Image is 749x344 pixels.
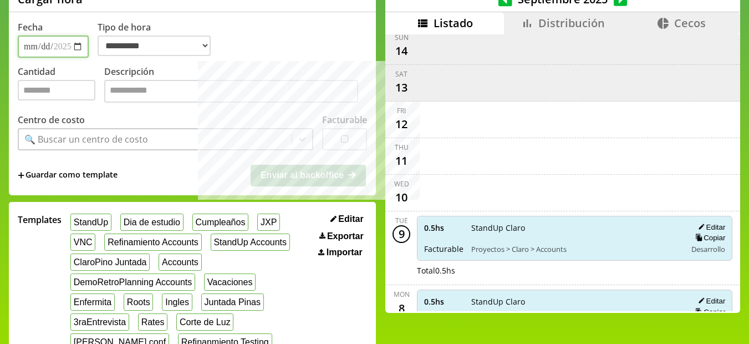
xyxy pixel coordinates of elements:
button: Editar [695,296,725,306]
button: Editar [695,222,725,232]
span: Exportar [327,231,364,241]
div: Wed [394,179,409,189]
span: Cecos [674,16,706,31]
button: VNC [70,234,95,251]
button: Copiar [692,307,725,317]
span: +Guardar como template [18,169,118,181]
div: 14 [393,42,410,60]
button: Rates [138,313,167,331]
button: Exportar [316,231,367,242]
div: Fri [397,106,406,115]
span: Templates [18,214,62,226]
label: Facturable [322,114,367,126]
div: 13 [393,79,410,97]
div: Mon [394,290,410,299]
button: ClaroPino Juntada [70,254,150,271]
button: Copiar [692,233,725,242]
div: 11 [393,152,410,170]
span: + [18,169,24,181]
input: Cantidad [18,80,95,100]
span: Distribución [538,16,605,31]
div: Sun [395,33,409,42]
div: 8 [393,299,410,317]
button: StandUp [70,214,111,231]
div: Total 0.5 hs [417,265,732,276]
span: StandUp Claro [471,222,679,233]
button: Cumpleaños [192,214,248,231]
div: Tue [395,216,408,225]
button: DemoRetroPlanning Accounts [70,274,195,291]
div: Sat [395,69,407,79]
button: Ingles [162,294,192,311]
button: JXP [257,214,280,231]
button: Refinamiento Accounts [104,234,201,251]
button: Juntada Pinas [201,294,264,311]
span: Proyectos > Claro > Accounts [471,244,679,254]
span: 0.5 hs [424,222,463,233]
span: Facturable [424,244,463,254]
span: StandUp Claro [471,296,679,307]
label: Centro de costo [18,114,85,126]
label: Tipo de hora [98,21,220,58]
button: Roots [124,294,153,311]
div: 10 [393,189,410,206]
span: 0.5 hs [424,296,463,307]
button: StandUp Accounts [211,234,290,251]
label: Descripción [104,65,367,106]
button: Dia de estudio [120,214,184,231]
button: Accounts [159,254,201,271]
button: Corte de Luz [176,313,233,331]
textarea: Descripción [104,80,358,103]
div: 9 [393,225,410,243]
div: scrollable content [385,34,740,311]
span: Editar [338,214,363,224]
select: Tipo de hora [98,36,211,56]
button: Editar [327,214,367,225]
button: 3raEntrevista [70,313,129,331]
div: Thu [395,143,409,152]
label: Cantidad [18,65,104,106]
div: 🔍 Buscar un centro de costo [24,133,148,145]
span: Desarrollo [691,244,725,254]
span: Importar [327,247,363,257]
button: Enfermita [70,294,115,311]
div: 12 [393,115,410,133]
button: Vacaciones [204,274,256,291]
label: Fecha [18,21,43,33]
span: Listado [434,16,473,31]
